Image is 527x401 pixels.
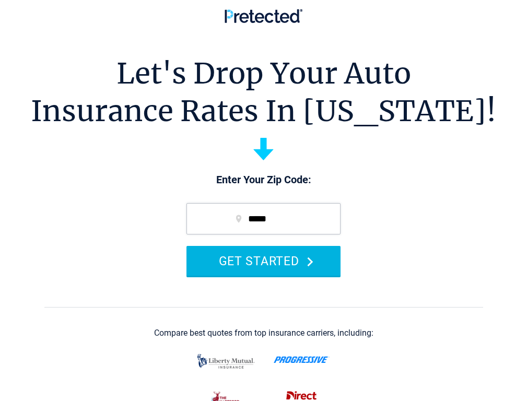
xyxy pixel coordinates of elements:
button: GET STARTED [186,246,341,276]
p: Enter Your Zip Code: [176,173,351,187]
img: progressive [274,356,330,363]
img: liberty [194,349,257,374]
input: zip code [186,203,341,234]
img: Pretected Logo [225,9,302,23]
h1: Let's Drop Your Auto Insurance Rates In [US_STATE]! [31,55,496,130]
div: Compare best quotes from top insurance carriers, including: [154,328,373,338]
